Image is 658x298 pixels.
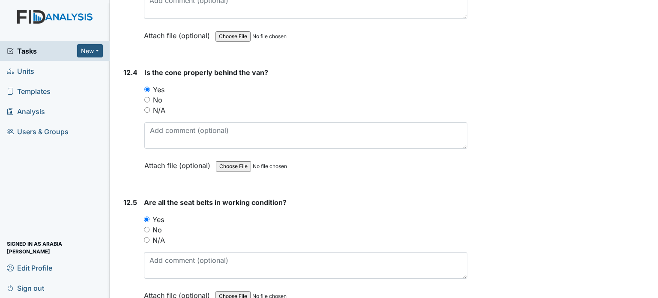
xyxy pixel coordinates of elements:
label: N/A [153,105,165,115]
span: Units [7,64,34,78]
input: No [144,227,150,232]
span: Users & Groups [7,125,69,138]
span: Sign out [7,281,44,295]
span: Templates [7,84,51,98]
label: Yes [153,214,164,225]
label: N/A [153,235,165,245]
label: Attach file (optional) [144,156,214,171]
button: New [77,44,103,57]
input: Yes [144,217,150,222]
a: Tasks [7,46,77,56]
input: N/A [144,107,150,113]
input: No [144,97,150,102]
span: Analysis [7,105,45,118]
label: 12.4 [123,67,138,78]
label: Yes [153,84,164,95]
span: Edit Profile [7,261,52,274]
label: Attach file (optional) [144,26,213,41]
label: No [153,225,162,235]
label: 12.5 [123,197,137,208]
span: Is the cone properly behind the van? [144,68,268,77]
input: N/A [144,237,150,243]
input: Yes [144,87,150,92]
span: Signed in as Arabia [PERSON_NAME] [7,241,103,254]
label: No [153,95,162,105]
span: Are all the seat belts in working condition? [144,198,287,207]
